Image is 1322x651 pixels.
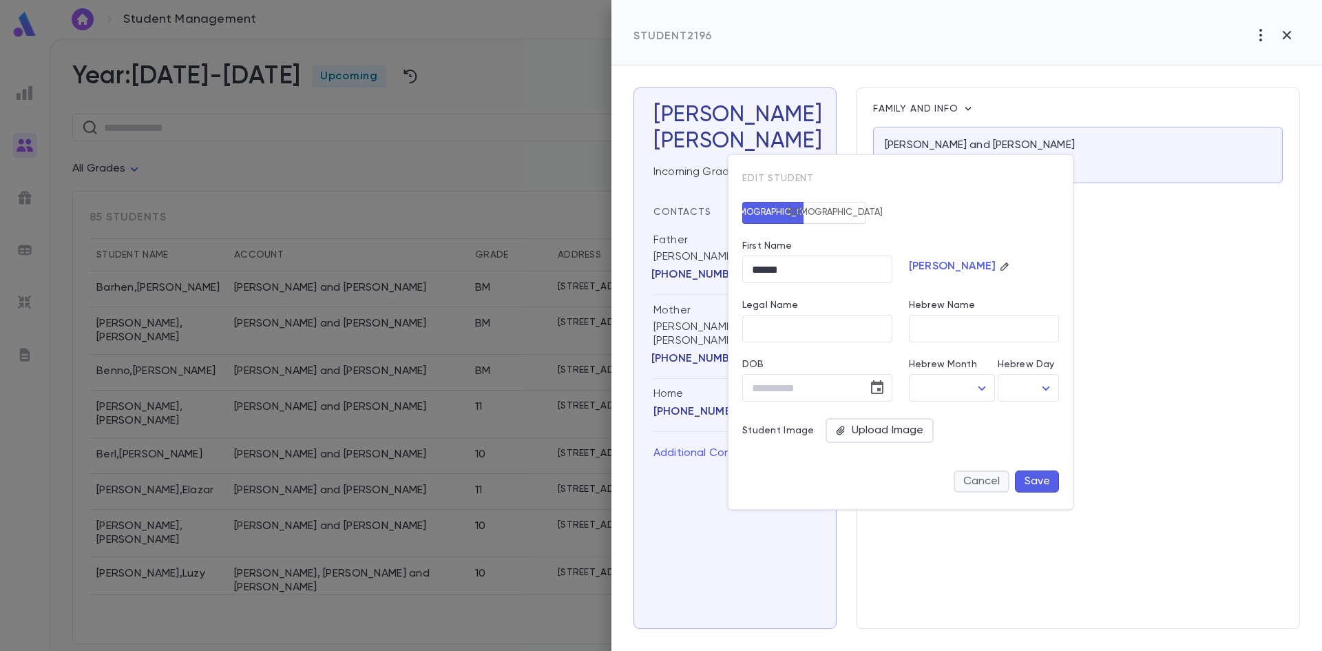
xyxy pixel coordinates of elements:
div: ​ [998,375,1059,402]
button: Cancel [954,471,1009,493]
label: Hebrew Month [909,359,977,370]
button: [DEMOGRAPHIC_DATA] [804,202,865,224]
button: Save [1015,471,1059,493]
label: Hebrew Name [909,300,976,311]
div: Upload Image [826,418,934,443]
button: [DEMOGRAPHIC_DATA] [742,202,804,224]
p: Student Image [742,425,815,436]
span: Edit student [742,174,814,183]
label: Hebrew Day [998,359,1054,370]
p: [PERSON_NAME] [909,260,996,273]
label: DOB [742,359,892,370]
div: ​ [909,375,995,402]
button: Choose date [863,374,891,402]
label: Legal Name [742,300,798,311]
label: First Name [742,240,792,251]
